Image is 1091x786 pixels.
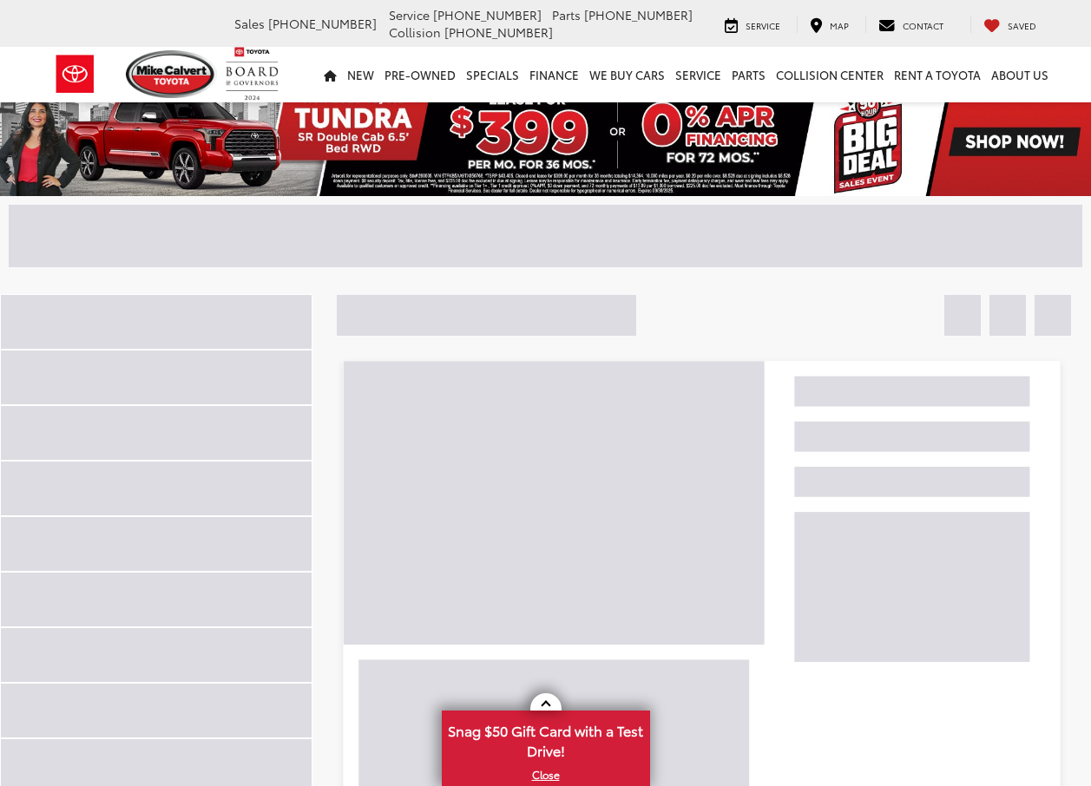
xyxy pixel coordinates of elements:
span: Service [389,6,430,23]
span: Parts [552,6,581,23]
span: [PHONE_NUMBER] [268,15,377,32]
a: New [342,47,379,102]
span: [PHONE_NUMBER] [444,23,553,41]
a: Service [712,16,793,33]
img: Mike Calvert Toyota [126,50,218,98]
a: Collision Center [771,47,889,102]
span: [PHONE_NUMBER] [433,6,542,23]
a: Finance [524,47,584,102]
span: Saved [1008,19,1036,32]
a: WE BUY CARS [584,47,670,102]
a: Pre-Owned [379,47,461,102]
span: Contact [903,19,943,32]
span: Snag $50 Gift Card with a Test Drive! [444,712,648,765]
span: Map [830,19,849,32]
a: Service [670,47,726,102]
span: [PHONE_NUMBER] [584,6,693,23]
span: Sales [234,15,265,32]
img: Toyota [43,46,108,102]
a: Rent a Toyota [889,47,986,102]
span: Collision [389,23,441,41]
a: Specials [461,47,524,102]
a: Map [797,16,862,33]
a: Contact [865,16,956,33]
a: Home [319,47,342,102]
a: Parts [726,47,771,102]
span: Service [746,19,780,32]
a: My Saved Vehicles [970,16,1049,33]
a: About Us [986,47,1054,102]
